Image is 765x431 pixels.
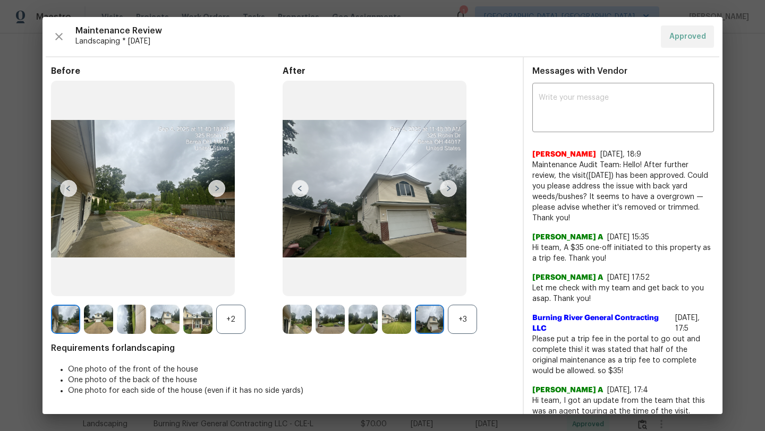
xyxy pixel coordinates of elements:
[532,272,603,283] span: [PERSON_NAME] A
[216,305,245,334] div: +2
[532,334,714,376] span: Please put a trip fee in the portal to go out and complete this! it was stated that half of the o...
[607,386,648,394] span: [DATE], 17:4
[283,66,514,76] span: After
[68,385,514,396] li: One photo for each side of the house (even if it has no side yards)
[440,180,457,197] img: right-chevron-button-url
[532,149,596,160] span: [PERSON_NAME]
[292,180,309,197] img: left-chevron-button-url
[51,66,283,76] span: Before
[75,25,652,36] span: Maintenance Review
[532,67,627,75] span: Messages with Vendor
[60,180,77,197] img: left-chevron-button-url
[532,160,714,223] span: Maintenance Audit Team: Hello! After further review, the visit([DATE]) has been approved. Could y...
[51,343,514,354] span: Requirements for landscaping
[68,364,514,375] li: One photo of the front of the house
[532,232,603,243] span: [PERSON_NAME] A
[68,375,514,385] li: One photo of the back of the house
[448,305,477,334] div: +3
[607,234,649,241] span: [DATE] 15:35
[75,36,652,47] span: Landscaping * [DATE]
[532,313,671,334] span: Burning River General Contracting LLC
[208,180,225,197] img: right-chevron-button-url
[532,283,714,304] span: Let me check with my team and get back to you asap. Thank you!
[532,385,603,395] span: [PERSON_NAME] A
[532,243,714,264] span: Hi team, A $35 one-off initiated to this property as a trip fee. Thank you!
[600,151,641,158] span: [DATE], 18:9
[607,274,650,281] span: [DATE] 17:52
[675,314,700,332] span: [DATE], 17:5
